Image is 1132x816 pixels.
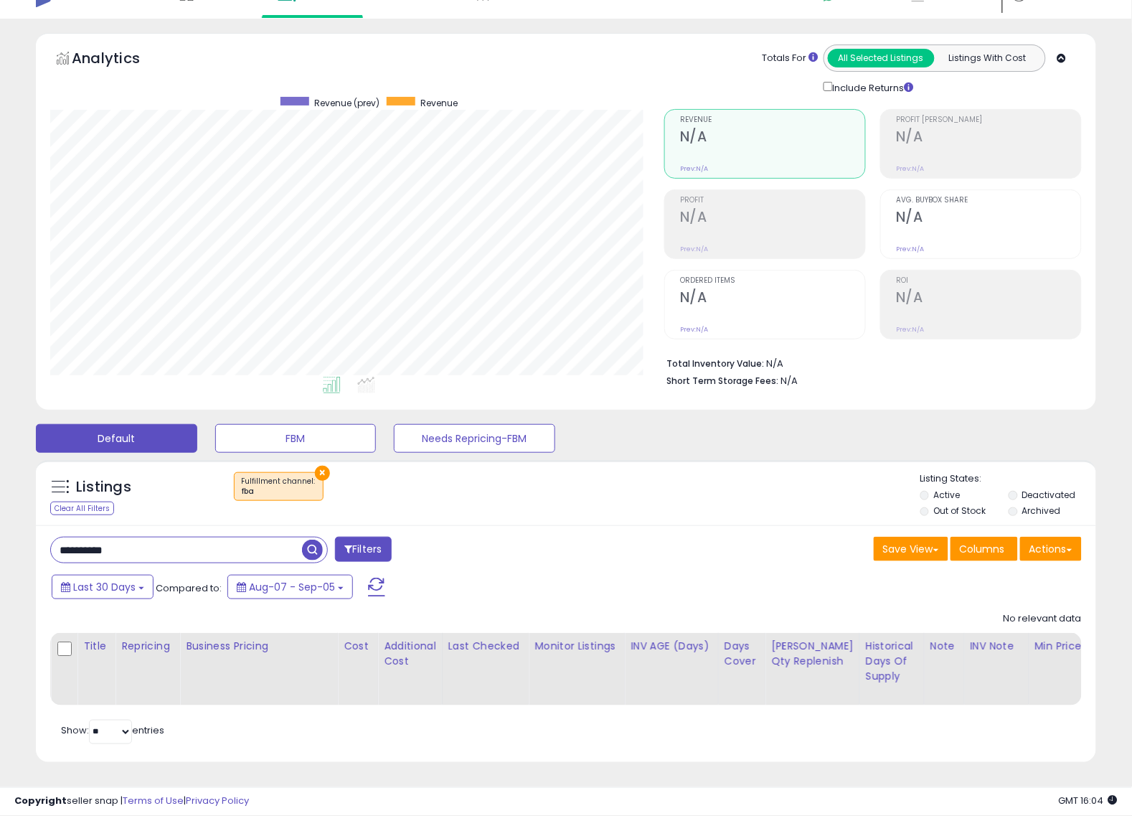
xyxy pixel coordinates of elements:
small: Prev: N/A [896,245,924,253]
label: Deactivated [1022,489,1076,501]
div: Clear All Filters [50,502,114,515]
div: Historical Days Of Supply [866,639,918,684]
button: All Selected Listings [828,49,935,67]
p: Listing States: [920,472,1097,486]
th: CSV column name: cust_attr_3_INV AGE (Days) [625,633,718,705]
div: Monitor Listings [534,639,618,654]
span: Avg. Buybox Share [896,197,1081,205]
button: Save View [874,537,948,561]
div: Totals For [763,52,819,65]
div: [PERSON_NAME] Qty Replenish [771,639,854,669]
div: INV AGE (Days) [631,639,712,654]
div: Note [930,639,958,654]
span: Profit [PERSON_NAME] [896,116,1081,124]
div: Cost [344,639,372,654]
div: seller snap | | [14,795,249,809]
th: Please note that this number is a calculation based on your required days of coverage and your ve... [765,633,860,705]
h2: N/A [680,209,865,228]
button: FBM [215,424,377,453]
span: ROI [896,277,1081,285]
span: Compared to: [156,581,222,595]
span: 2025-10-6 16:04 GMT [1059,794,1118,808]
th: CSV column name: cust_attr_2_Last Checked [442,633,529,705]
div: Min Price [1035,639,1109,654]
button: Needs Repricing-FBM [394,424,555,453]
strong: Copyright [14,794,67,808]
th: CSV column name: cust_attr_4_Monitor Listings [529,633,625,705]
div: Business Pricing [186,639,331,654]
div: INV Note [971,639,1023,654]
b: Total Inventory Value: [666,357,764,370]
span: Last 30 Days [73,580,136,594]
h2: N/A [896,209,1081,228]
h2: N/A [896,128,1081,148]
label: Active [933,489,960,501]
div: Title [83,639,109,654]
span: Revenue (prev) [314,97,379,109]
button: Default [36,424,197,453]
span: Profit [680,197,865,205]
div: No relevant data [1004,612,1082,626]
div: fba [242,487,316,497]
small: Prev: N/A [680,164,708,173]
h2: N/A [680,128,865,148]
span: Revenue [680,116,865,124]
li: N/A [666,354,1071,371]
small: Prev: N/A [896,164,924,173]
label: Archived [1022,505,1061,517]
h5: Analytics [72,48,168,72]
span: Aug-07 - Sep-05 [249,580,335,594]
button: Columns [951,537,1018,561]
small: Prev: N/A [896,325,924,334]
span: Fulfillment channel : [242,476,316,497]
button: × [315,466,330,481]
th: CSV column name: cust_attr_5_INV Note [964,633,1029,705]
h2: N/A [896,289,1081,309]
a: Privacy Policy [186,794,249,808]
div: Repricing [121,639,174,654]
div: Days Cover [725,639,759,669]
div: Additional Cost [384,639,436,669]
h2: N/A [680,289,865,309]
span: Show: entries [61,724,164,738]
a: Terms of Use [123,794,184,808]
div: Include Returns [813,79,931,95]
button: Listings With Cost [934,49,1041,67]
small: Prev: N/A [680,245,708,253]
h5: Listings [76,477,131,497]
small: Prev: N/A [680,325,708,334]
span: Ordered Items [680,277,865,285]
b: Short Term Storage Fees: [666,375,778,387]
span: Revenue [420,97,458,109]
div: Last Checked [448,639,523,654]
button: Last 30 Days [52,575,154,599]
span: Columns [960,542,1005,556]
span: N/A [780,374,798,388]
button: Aug-07 - Sep-05 [227,575,353,599]
button: Actions [1020,537,1082,561]
button: Filters [335,537,391,562]
label: Out of Stock [933,505,986,517]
